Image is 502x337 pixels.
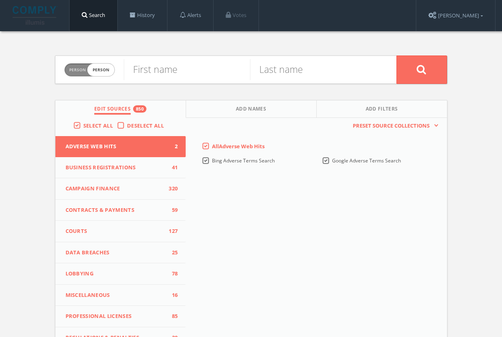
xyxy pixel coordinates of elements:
[165,291,178,299] span: 16
[69,67,86,73] span: Person
[55,263,186,285] button: Lobbying78
[317,100,447,118] button: Add Filters
[66,227,166,235] span: Courts
[66,249,166,257] span: Data Breaches
[55,242,186,264] button: Data Breaches25
[66,164,166,172] span: Business Registrations
[165,206,178,214] span: 59
[13,6,58,25] img: illumis
[55,136,186,157] button: Adverse Web Hits2
[212,143,265,150] span: All Adverse Web Hits
[165,312,178,320] span: 85
[165,164,178,172] span: 41
[165,227,178,235] span: 127
[349,122,434,130] span: Preset Source Collections
[55,306,186,327] button: Professional Licenses85
[55,200,186,221] button: Contracts & Payments59
[332,157,401,164] span: Google Adverse Terms Search
[55,157,186,179] button: Business Registrations41
[55,285,186,306] button: Miscellaneous16
[186,100,317,118] button: Add Names
[165,249,178,257] span: 25
[349,122,438,130] button: Preset Source Collections
[66,291,166,299] span: Miscellaneous
[127,122,164,129] span: Deselect All
[236,105,266,115] span: Add Names
[366,105,398,115] span: Add Filters
[87,64,114,76] span: person
[55,178,186,200] button: Campaign Finance320
[55,100,186,118] button: Edit Sources850
[212,157,275,164] span: Bing Adverse Terms Search
[66,312,166,320] span: Professional Licenses
[66,206,166,214] span: Contracts & Payments
[165,185,178,193] span: 320
[165,270,178,278] span: 78
[66,185,166,193] span: Campaign Finance
[83,122,113,129] span: Select All
[133,105,146,113] div: 850
[66,143,166,151] span: Adverse Web Hits
[165,143,178,151] span: 2
[94,105,131,115] span: Edit Sources
[55,221,186,242] button: Courts127
[66,270,166,278] span: Lobbying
